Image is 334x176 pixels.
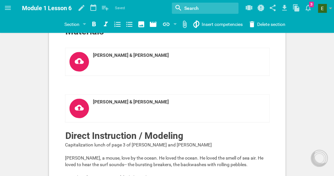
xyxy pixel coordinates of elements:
span: [PERSON_NAME], a mouse, love by the ocean. He loved the ocean. He loved the smell of sea air. He ... [65,155,264,167]
span: Insert competencies [202,22,243,27]
span: Direct Instruction / Modeling [65,130,183,141]
div: [PERSON_NAME] & [PERSON_NAME] [93,99,234,105]
input: Search [184,4,223,12]
span: Module 1 Lesson 6 [22,5,72,11]
div: Section [64,20,79,28]
span: Saved [115,5,125,11]
a: [PERSON_NAME] & [PERSON_NAME] [65,48,270,76]
span: Capitalization lunch of page 3 of [PERSON_NAME] and [PERSON_NAME] [65,142,212,147]
span: Delete section [257,22,285,27]
div: [PERSON_NAME] & [PERSON_NAME] [93,52,234,58]
a: [PERSON_NAME] & [PERSON_NAME] [65,94,270,122]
